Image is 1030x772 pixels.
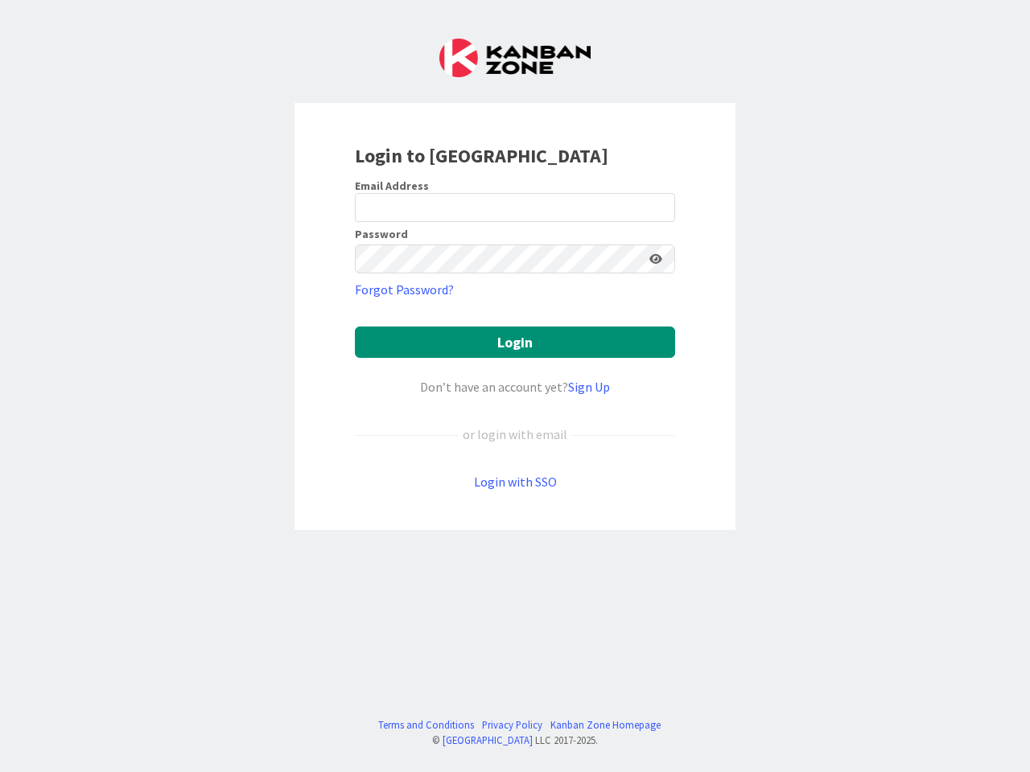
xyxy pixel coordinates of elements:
[482,717,542,733] a: Privacy Policy
[439,39,591,77] img: Kanban Zone
[370,733,661,748] div: © LLC 2017- 2025 .
[474,474,557,490] a: Login with SSO
[355,143,608,168] b: Login to [GEOGRAPHIC_DATA]
[378,717,474,733] a: Terms and Conditions
[459,425,571,444] div: or login with email
[568,379,610,395] a: Sign Up
[355,228,408,240] label: Password
[355,377,675,396] div: Don’t have an account yet?
[550,717,661,733] a: Kanban Zone Homepage
[443,733,533,746] a: [GEOGRAPHIC_DATA]
[355,179,429,193] label: Email Address
[355,280,454,299] a: Forgot Password?
[355,326,675,358] button: Login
